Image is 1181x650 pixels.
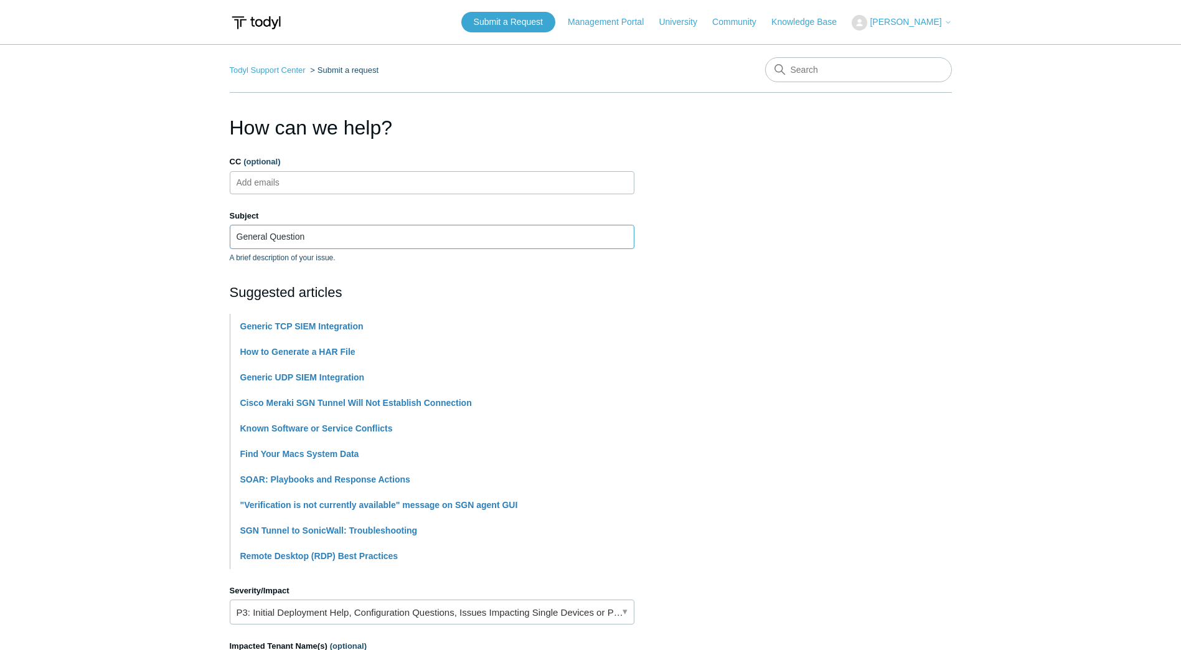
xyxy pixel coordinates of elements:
[230,11,283,34] img: Todyl Support Center Help Center home page
[240,423,393,433] a: Known Software or Service Conflicts
[232,173,306,192] input: Add emails
[870,17,941,27] span: [PERSON_NAME]
[230,65,308,75] li: Todyl Support Center
[240,500,518,510] a: "Verification is not currently available" message on SGN agent GUI
[240,372,365,382] a: Generic UDP SIEM Integration
[240,398,472,408] a: Cisco Meraki SGN Tunnel Will Not Establish Connection
[230,156,634,168] label: CC
[240,347,355,357] a: How to Generate a HAR File
[230,585,634,597] label: Severity/Impact
[230,65,306,75] a: Todyl Support Center
[240,321,364,331] a: Generic TCP SIEM Integration
[230,600,634,624] a: P3: Initial Deployment Help, Configuration Questions, Issues Impacting Single Devices or Past Out...
[230,252,634,263] p: A brief description of your issue.
[461,12,555,32] a: Submit a Request
[240,525,418,535] a: SGN Tunnel to SonicWall: Troubleshooting
[308,65,379,75] li: Submit a request
[230,210,634,222] label: Subject
[240,449,359,459] a: Find Your Macs System Data
[230,282,634,303] h2: Suggested articles
[852,15,951,31] button: [PERSON_NAME]
[240,474,410,484] a: SOAR: Playbooks and Response Actions
[765,57,952,82] input: Search
[712,16,769,29] a: Community
[230,113,634,143] h1: How can we help?
[659,16,709,29] a: University
[243,157,280,166] span: (optional)
[771,16,849,29] a: Knowledge Base
[240,551,398,561] a: Remote Desktop (RDP) Best Practices
[568,16,656,29] a: Management Portal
